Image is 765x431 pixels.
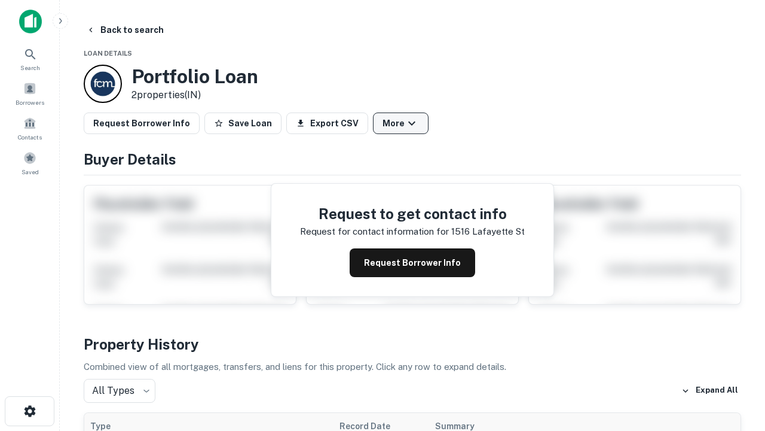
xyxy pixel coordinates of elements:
h4: Request to get contact info [300,203,525,224]
button: Expand All [678,382,741,400]
iframe: Chat Widget [705,335,765,393]
p: Request for contact information for [300,224,449,239]
span: Contacts [18,132,42,142]
button: Request Borrower Info [350,248,475,277]
h4: Buyer Details [84,148,741,170]
p: 2 properties (IN) [131,88,258,102]
button: More [373,113,429,134]
img: capitalize-icon.png [19,10,42,34]
p: Combined view of all mortgages, transfers, and liens for this property. Click any row to expand d... [84,360,741,374]
h3: Portfolio Loan [131,65,258,88]
span: Search [20,63,40,72]
span: Loan Details [84,50,132,57]
a: Search [4,43,56,75]
button: Save Loan [204,113,281,134]
p: 1516 lafayette st [451,224,525,239]
span: Saved [22,167,39,177]
button: Export CSV [286,113,368,134]
button: Back to search [81,19,169,41]
button: Request Borrower Info [84,113,200,134]
a: Contacts [4,112,56,144]
div: All Types [84,379,155,403]
a: Saved [4,147,56,179]
h4: Property History [84,333,741,355]
span: Borrowers [16,98,44,107]
a: Borrowers [4,77,56,110]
